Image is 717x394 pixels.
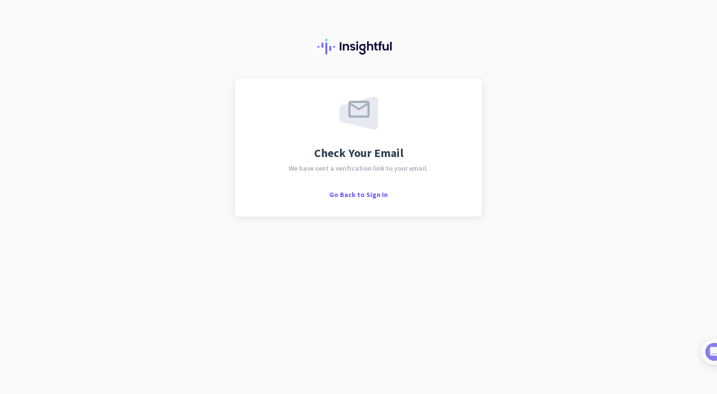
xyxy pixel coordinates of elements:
[314,147,403,159] span: Check Your Email
[329,190,388,199] span: Go Back to Sign In
[289,165,428,172] span: We have sent a verification link to your email.
[339,97,378,130] img: email-sent
[318,39,399,55] img: Insightful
